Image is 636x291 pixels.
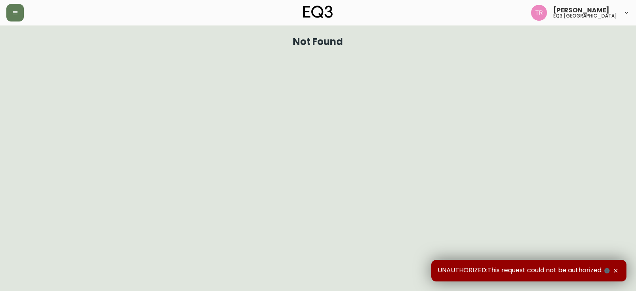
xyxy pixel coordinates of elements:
img: 214b9049a7c64896e5c13e8f38ff7a87 [531,5,547,21]
span: UNAUTHORIZED:This request could not be authorized. [438,266,611,275]
span: [PERSON_NAME] [553,7,609,14]
h5: eq3 [GEOGRAPHIC_DATA] [553,14,617,18]
h1: Not Found [293,38,343,45]
img: logo [303,6,333,18]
